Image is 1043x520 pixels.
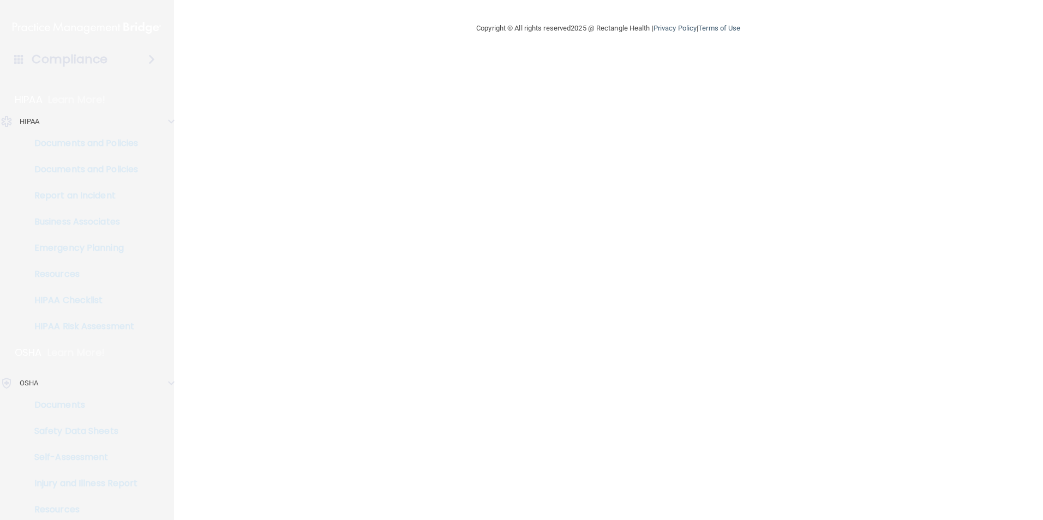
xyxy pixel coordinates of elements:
[48,93,106,106] p: Learn More!
[7,504,156,515] p: Resources
[7,452,156,463] p: Self-Assessment
[7,269,156,280] p: Resources
[20,377,38,390] p: OSHA
[7,295,156,306] p: HIPAA Checklist
[7,243,156,253] p: Emergency Planning
[7,164,156,175] p: Documents and Policies
[47,346,105,359] p: Learn More!
[7,216,156,227] p: Business Associates
[20,115,40,128] p: HIPAA
[15,346,42,359] p: OSHA
[698,24,740,32] a: Terms of Use
[13,17,161,39] img: PMB logo
[15,93,43,106] p: HIPAA
[7,478,156,489] p: Injury and Illness Report
[32,52,107,67] h4: Compliance
[7,190,156,201] p: Report an Incident
[7,426,156,437] p: Safety Data Sheets
[7,321,156,332] p: HIPAA Risk Assessment
[7,400,156,410] p: Documents
[409,11,807,46] div: Copyright © All rights reserved 2025 @ Rectangle Health | |
[7,138,156,149] p: Documents and Policies
[654,24,697,32] a: Privacy Policy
